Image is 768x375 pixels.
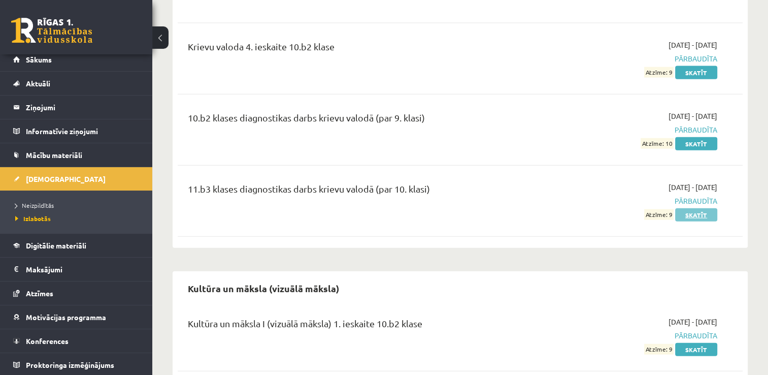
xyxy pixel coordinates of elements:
[675,343,717,356] a: Skatīt
[26,119,140,143] legend: Informatīvie ziņojumi
[26,289,53,298] span: Atzīmes
[26,241,86,250] span: Digitālie materiāli
[13,258,140,281] a: Maksājumi
[15,214,142,223] a: Izlabotās
[551,124,717,135] span: Pārbaudīta
[551,53,717,64] span: Pārbaudīta
[669,40,717,50] span: [DATE] - [DATE]
[644,344,674,355] span: Atzīme: 9
[669,182,717,193] span: [DATE] - [DATE]
[13,234,140,257] a: Digitālie materiāli
[188,317,536,335] div: Kultūra un māksla I (vizuālā māksla) 1. ieskaite 10.b2 klase
[641,138,674,149] span: Atzīme: 10
[15,201,54,209] span: Neizpildītās
[675,137,717,150] a: Skatīt
[13,282,140,305] a: Atzīmes
[13,305,140,329] a: Motivācijas programma
[644,67,674,78] span: Atzīme: 9
[13,119,140,143] a: Informatīvie ziņojumi
[675,66,717,79] a: Skatīt
[551,330,717,341] span: Pārbaudīta
[11,18,92,43] a: Rīgas 1. Tālmācības vidusskola
[26,150,82,160] span: Mācību materiāli
[188,111,536,130] div: 10.b2 klases diagnostikas darbs krievu valodā (par 9. klasi)
[13,143,140,167] a: Mācību materiāli
[15,214,51,223] span: Izlabotās
[26,96,140,119] legend: Ziņojumi
[13,96,140,119] a: Ziņojumi
[26,174,106,183] span: [DEMOGRAPHIC_DATA]
[188,182,536,201] div: 11.b3 klases diagnostikas darbs krievu valodā (par 10. klasi)
[13,167,140,191] a: [DEMOGRAPHIC_DATA]
[26,312,106,322] span: Motivācijas programma
[26,258,140,281] legend: Maksājumi
[15,201,142,210] a: Neizpildītās
[26,360,114,369] span: Proktoringa izmēģinājums
[26,79,50,88] span: Aktuāli
[26,55,52,64] span: Sākums
[13,72,140,95] a: Aktuāli
[26,336,69,346] span: Konferences
[551,196,717,206] span: Pārbaudīta
[669,111,717,121] span: [DATE] - [DATE]
[644,209,674,220] span: Atzīme: 9
[675,208,717,222] a: Skatīt
[188,40,536,58] div: Krievu valoda 4. ieskaite 10.b2 klase
[13,329,140,353] a: Konferences
[669,317,717,327] span: [DATE] - [DATE]
[178,276,349,300] h2: Kultūra un māksla (vizuālā māksla)
[13,48,140,71] a: Sākums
